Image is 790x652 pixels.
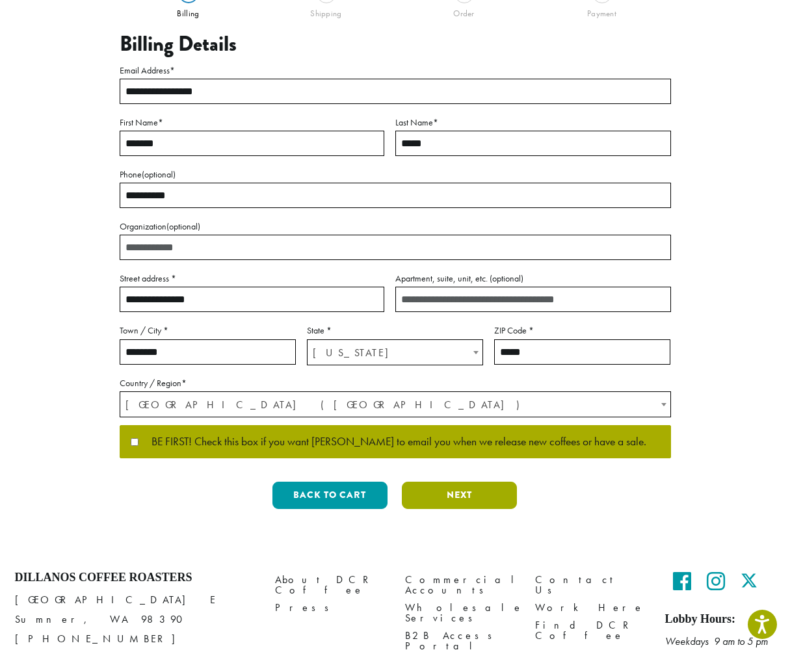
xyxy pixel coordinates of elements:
button: Next [402,482,517,509]
label: Apartment, suite, unit, etc. [395,270,671,287]
a: Contact Us [535,571,646,599]
div: Billing [120,3,257,19]
span: United States (US) [120,392,670,417]
a: Press [275,599,386,617]
div: Payment [533,3,671,19]
label: First Name [120,114,384,131]
span: BE FIRST! Check this box if you want [PERSON_NAME] to email you when we release new coffees or ha... [138,436,646,448]
a: Work Here [535,599,646,617]
span: (optional) [166,220,200,232]
div: Shipping [257,3,395,19]
span: State [307,339,483,365]
label: ZIP Code [494,322,670,339]
span: (optional) [142,168,176,180]
div: Order [395,3,533,19]
button: Back to cart [272,482,388,509]
label: Email Address [120,62,671,79]
label: Last Name [395,114,671,131]
a: Find DCR Coffee [535,617,646,645]
em: Weekdays 9 am to 5 pm [665,634,768,648]
h4: Dillanos Coffee Roasters [15,571,256,585]
label: Town / City [120,322,296,339]
span: Maryland [308,340,482,365]
a: Commercial Accounts [405,571,516,599]
label: State [307,322,483,339]
span: Country / Region [120,391,671,417]
p: [GEOGRAPHIC_DATA] E Sumner, WA 98390 [PHONE_NUMBER] [15,590,256,649]
label: Organization [120,218,671,235]
a: Wholesale Services [405,599,516,627]
label: Street address [120,270,384,287]
span: (optional) [490,272,523,284]
a: About DCR Coffee [275,571,386,599]
h5: Lobby Hours: [665,612,776,627]
h3: Billing Details [120,32,671,57]
input: BE FIRST! Check this box if you want [PERSON_NAME] to email you when we release new coffees or ha... [131,438,138,446]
